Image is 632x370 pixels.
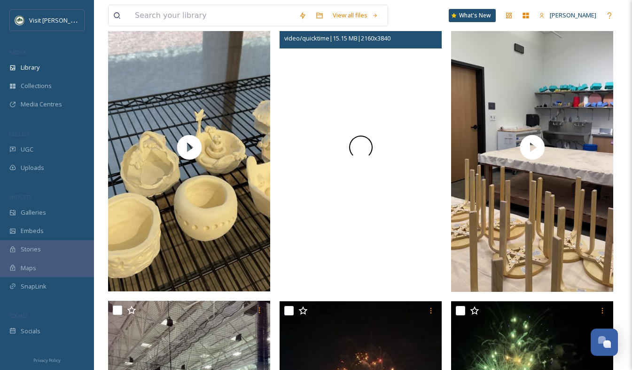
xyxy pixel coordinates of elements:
[591,329,618,356] button: Open Chat
[21,245,41,254] span: Stories
[21,226,44,235] span: Embeds
[33,354,61,365] a: Privacy Policy
[534,6,601,24] a: [PERSON_NAME]
[9,193,31,201] span: WIDGETS
[15,16,24,25] img: Unknown.png
[9,48,26,56] span: MEDIA
[21,63,39,72] span: Library
[9,312,28,319] span: SOCIALS
[449,9,496,22] a: What's New
[21,163,44,172] span: Uploads
[21,100,62,109] span: Media Centres
[130,5,294,26] input: Search your library
[21,264,36,273] span: Maps
[284,34,390,42] span: video/quicktime | 15.15 MB | 2160 x 3840
[9,130,30,137] span: COLLECT
[328,6,383,24] a: View all files
[108,3,270,291] img: thumbnail
[550,11,596,19] span: [PERSON_NAME]
[21,81,52,90] span: Collections
[33,357,61,363] span: Privacy Policy
[29,16,89,24] span: Visit [PERSON_NAME]
[21,145,33,154] span: UGC
[21,282,47,291] span: SnapLink
[21,327,40,336] span: Socials
[21,208,46,217] span: Galleries
[451,3,613,291] img: thumbnail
